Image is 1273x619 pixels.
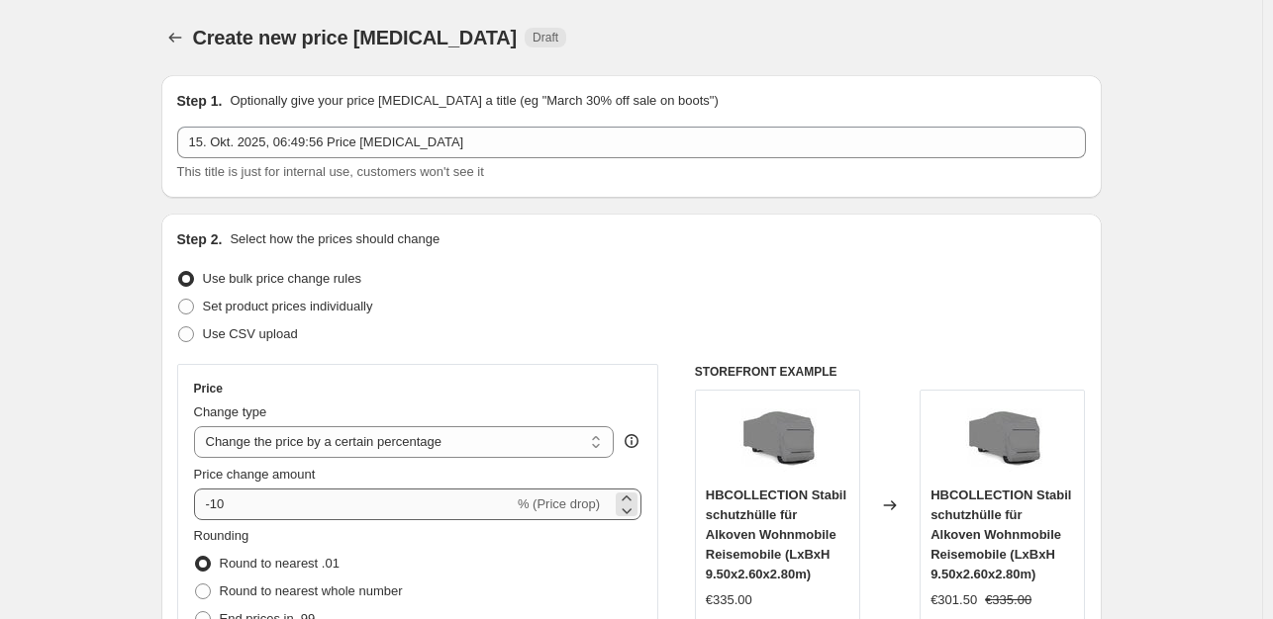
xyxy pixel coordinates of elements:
[203,299,373,313] span: Set product prices individually
[622,431,641,451] div: help
[518,496,600,511] span: % (Price drop)
[203,271,361,286] span: Use bulk price change rules
[737,400,817,480] img: 613KVM-f51L_80x.jpg
[230,229,440,249] p: Select how the prices should change
[706,487,846,581] span: HBCOLLECTION Stabil schutzhülle für Alkoven Wohnmobile Reisemobile (LxBxH 9.50x2.60x2.80m)
[161,24,189,51] button: Price change jobs
[194,488,514,520] input: -15
[706,590,752,610] div: €335.00
[177,127,1086,158] input: 30% off holiday sale
[194,381,223,397] h3: Price
[194,467,316,482] span: Price change amount
[203,326,298,341] span: Use CSV upload
[963,400,1042,480] img: 613KVM-f51L_80x.jpg
[695,364,1086,380] h6: STOREFRONT EXAMPLE
[177,164,484,179] span: This title is just for internal use, customers won't see it
[930,590,977,610] div: €301.50
[193,27,518,48] span: Create new price [MEDICAL_DATA]
[930,487,1071,581] span: HBCOLLECTION Stabil schutzhülle für Alkoven Wohnmobile Reisemobile (LxBxH 9.50x2.60x2.80m)
[533,30,558,45] span: Draft
[177,91,223,111] h2: Step 1.
[177,229,223,249] h2: Step 2.
[194,528,249,543] span: Rounding
[194,404,267,419] span: Change type
[985,590,1031,610] strike: €335.00
[220,556,340,571] span: Round to nearest .01
[230,91,718,111] p: Optionally give your price [MEDICAL_DATA] a title (eg "March 30% off sale on boots")
[220,583,403,598] span: Round to nearest whole number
